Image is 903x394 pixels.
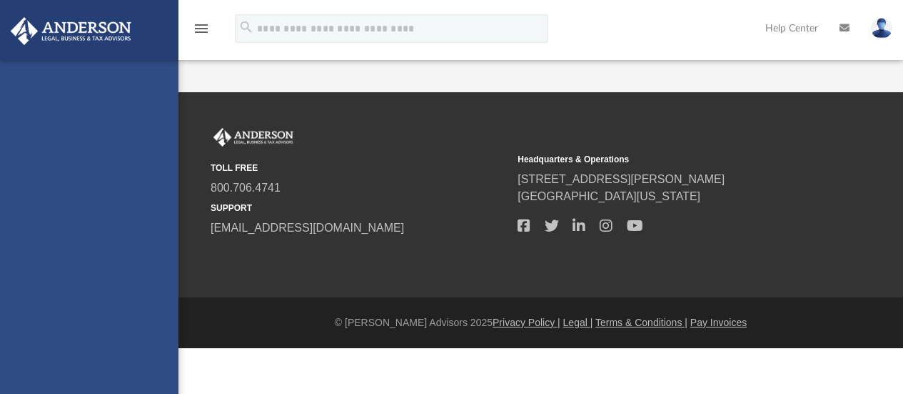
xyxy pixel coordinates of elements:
img: User Pic [871,18,892,39]
i: menu [193,20,210,37]
a: Legal | [563,317,593,328]
small: TOLL FREE [211,162,508,174]
a: Terms & Conditions | [595,317,687,328]
a: [STREET_ADDRESS][PERSON_NAME] [518,173,725,185]
small: Headquarters & Operations [518,153,814,166]
a: [GEOGRAPHIC_DATA][US_STATE] [518,190,700,202]
small: SUPPORT [211,202,508,215]
a: Pay Invoices [690,317,747,328]
a: Privacy Policy | [493,317,560,328]
a: [EMAIL_ADDRESS][DOMAIN_NAME] [211,222,404,234]
div: © [PERSON_NAME] Advisors 2025 [178,315,903,330]
a: 800.706.4741 [211,182,281,194]
img: Anderson Advisors Platinum Portal [211,128,296,147]
i: search [238,19,254,35]
img: Anderson Advisors Platinum Portal [6,17,136,45]
a: menu [193,27,210,37]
